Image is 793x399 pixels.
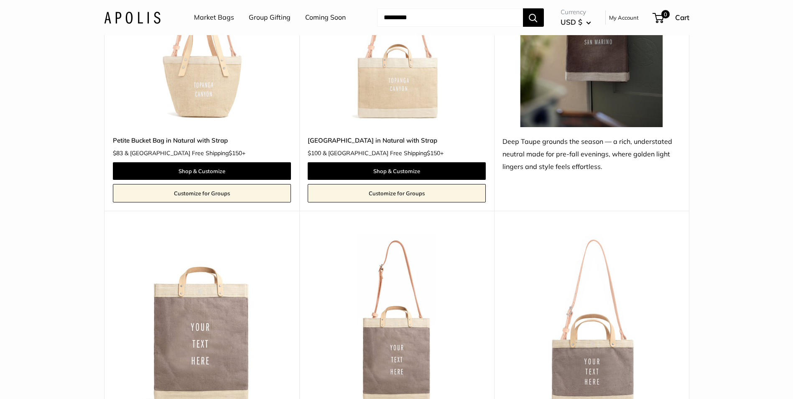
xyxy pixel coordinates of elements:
button: USD $ [561,15,591,29]
a: Customize for Groups [113,184,291,202]
span: 0 [661,10,669,18]
a: Shop & Customize [308,162,486,180]
a: [GEOGRAPHIC_DATA] in Natural with Strap [308,136,486,145]
a: Petite Bucket Bag in Natural with Strap [113,136,291,145]
a: Shop & Customize [113,162,291,180]
span: Currency [561,6,591,18]
a: My Account [609,13,639,23]
span: & [GEOGRAPHIC_DATA] Free Shipping + [125,150,245,156]
a: Coming Soon [305,11,346,24]
a: Group Gifting [249,11,291,24]
a: Market Bags [194,11,234,24]
input: Search... [377,8,523,27]
a: 0 Cart [653,11,689,24]
span: & [GEOGRAPHIC_DATA] Free Shipping + [323,150,444,156]
span: Cart [675,13,689,22]
button: Search [523,8,544,27]
div: Deep Taupe grounds the season — a rich, understated neutral made for pre-fall evenings, where gol... [502,136,681,173]
span: USD $ [561,18,582,26]
a: Customize for Groups [308,184,486,202]
span: $150 [229,149,242,157]
span: $100 [308,149,321,157]
span: $150 [427,149,440,157]
span: $83 [113,149,123,157]
img: Apolis [104,11,161,23]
